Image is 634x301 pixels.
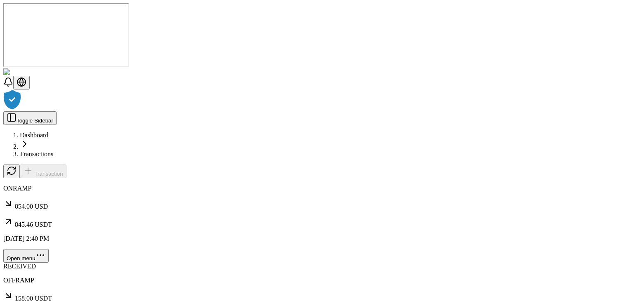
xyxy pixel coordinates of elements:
button: Toggle Sidebar [3,111,57,125]
p: ONRAMP [3,185,631,192]
p: OFFRAMP [3,277,631,284]
p: [DATE] 2:40 PM [3,235,631,242]
p: 854.00 USD [3,199,631,210]
div: RECEIVED [3,263,631,270]
button: Open menu [3,249,49,263]
a: Transactions [20,150,53,158]
nav: breadcrumb [3,132,631,158]
p: 845.46 USDT [3,217,631,228]
span: Transaction [34,171,63,177]
button: Transaction [20,165,66,178]
a: Dashboard [20,132,48,139]
img: ShieldPay Logo [3,68,52,76]
span: Open menu [7,255,35,261]
span: Toggle Sidebar [17,118,53,124]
